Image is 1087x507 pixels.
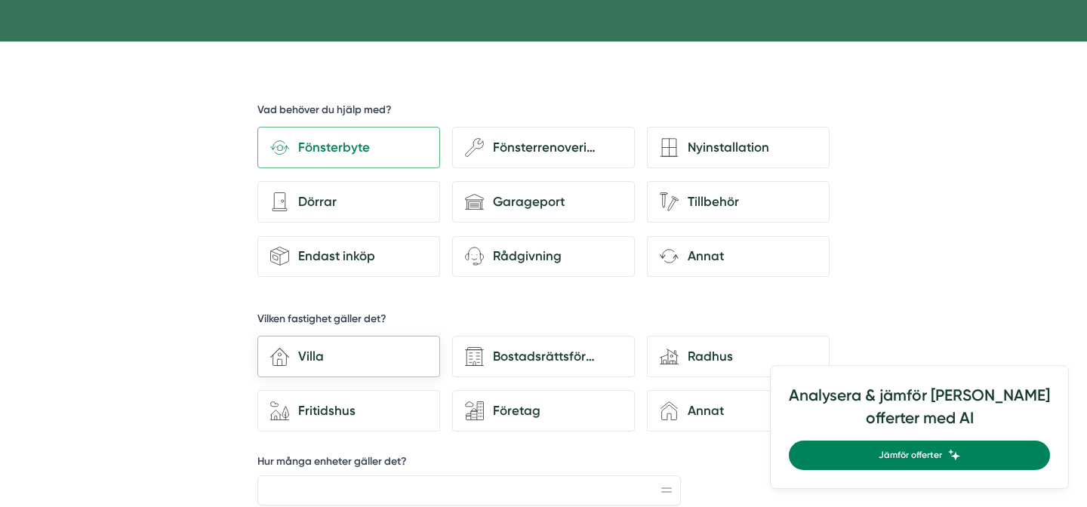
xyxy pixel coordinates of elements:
[789,441,1050,470] a: Jämför offerter
[257,103,392,121] h5: Vad behöver du hjälp med?
[789,384,1050,441] h4: Analysera & jämför [PERSON_NAME] offerter med AI
[879,448,942,462] span: Jämför offerter
[257,454,681,473] label: Hur många enheter gäller det?
[257,312,386,330] h5: Vilken fastighet gäller det?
